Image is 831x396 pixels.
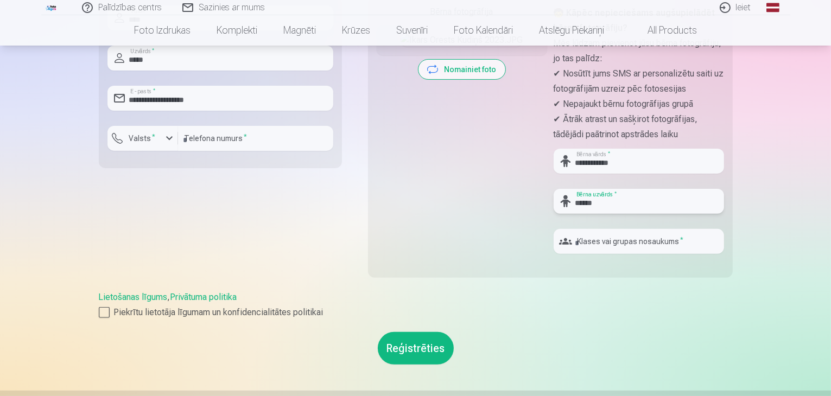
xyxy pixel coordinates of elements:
div: , [99,291,733,319]
p: Mēs lūdzam pievienot jūsu bērna fotogrāfiju, jo tas palīdz: [554,36,724,66]
a: Komplekti [204,15,270,46]
a: Privātuma politika [170,292,237,302]
label: Valsts [125,133,160,144]
button: Nomainiet foto [418,60,505,79]
label: Piekrītu lietotāja līgumam un konfidencialitātes politikai [99,306,733,319]
button: Reģistrēties [378,332,454,365]
a: Magnēti [270,15,329,46]
p: ✔ Ātrāk atrast un sašķirot fotogrāfijas, tādējādi paātrinot apstrādes laiku [554,112,724,142]
a: Suvenīri [383,15,441,46]
a: Foto kalendāri [441,15,526,46]
a: Krūzes [329,15,383,46]
button: Valsts* [107,126,178,151]
img: /fa1 [46,4,58,11]
a: Foto izdrukas [121,15,204,46]
p: ✔ Nosūtīt jums SMS ar personalizētu saiti uz fotogrāfijām uzreiz pēc fotosesijas [554,66,724,97]
a: Atslēgu piekariņi [526,15,617,46]
a: All products [617,15,710,46]
a: Lietošanas līgums [99,292,168,302]
p: ✔ Nepajaukt bērnu fotogrāfijas grupā [554,97,724,112]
